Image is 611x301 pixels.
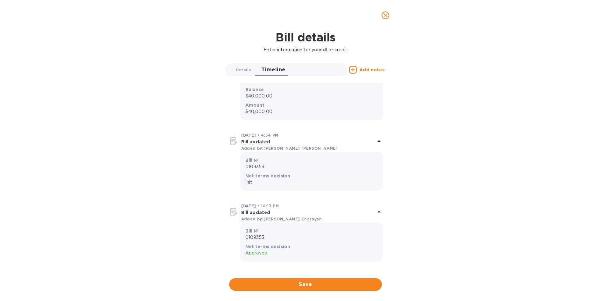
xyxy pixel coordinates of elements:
[245,228,259,233] b: Bill №
[378,8,393,23] button: close
[5,47,606,53] p: Enter information for your bill or credit
[245,108,378,115] p: $40,000.00
[245,234,378,241] p: 0109353
[241,146,338,151] b: Added by: [PERSON_NAME] [PERSON_NAME]
[241,133,278,138] b: [DATE] • 4:54 PM
[245,173,291,178] b: Net terms decision
[5,31,606,44] h1: Bill details
[245,103,265,108] b: Amount
[228,132,383,152] div: [DATE] • 4:54 PMBill updatedAdded by:[PERSON_NAME] [PERSON_NAME]
[241,204,279,208] b: [DATE] • 10:13 PM
[245,244,291,249] b: Net terms decision
[234,281,377,288] span: Save
[359,67,384,72] u: Add notes
[245,179,378,186] p: Init
[236,67,251,73] span: Details
[245,87,264,92] b: Balance
[261,65,285,74] span: Timeline
[228,202,383,223] div: [DATE] • 10:13 PMBill updatedAdded by:[PERSON_NAME] Charnysh
[229,278,382,291] button: Save
[241,139,375,145] p: Bill updated
[241,217,322,221] b: Added by: [PERSON_NAME] Charnysh
[241,209,375,216] p: Bill updated
[245,163,378,170] p: 0109353
[245,250,378,256] p: Approved
[245,158,259,163] b: Bill №
[245,93,378,99] p: $40,000.00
